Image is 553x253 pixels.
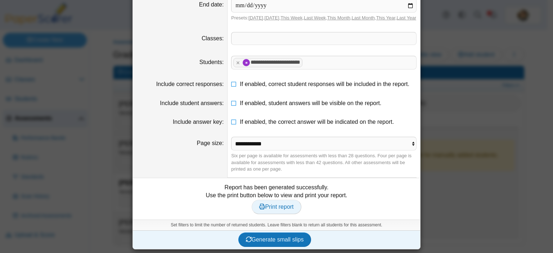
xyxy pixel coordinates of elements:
[231,32,417,45] tags: ​
[240,81,409,87] span: If enabled, correct student responses will be included in the report.
[202,35,224,41] label: Classes
[248,15,263,21] a: [DATE]
[265,15,279,21] a: [DATE]
[231,56,417,69] tags: ​
[376,15,396,21] a: This Year
[352,15,375,21] a: Last Month
[199,1,224,8] label: End date
[173,119,224,125] label: Include answer key
[156,81,224,87] label: Include correct responses
[199,59,224,65] label: Students
[252,200,301,214] a: Print report
[280,15,302,21] a: This Week
[235,60,241,65] x: remove tag
[160,100,224,106] label: Include student answers
[197,140,224,146] label: Page size
[259,204,293,210] span: Print report
[231,153,417,172] div: Six per page is available for assessments with less than 28 questions. Four per page is available...
[244,61,248,64] span: Alfridah Kizito
[246,236,304,243] span: Generate small slips
[327,15,350,21] a: This Month
[397,15,416,21] a: Last Year
[136,184,417,214] div: Report has been generated successfully. Use the print button below to view and print your report.
[238,232,311,247] button: Generate small slips
[231,15,417,21] div: Presets: , , , , , , ,
[240,100,381,106] span: If enabled, student answers will be visible on the report.
[240,119,394,125] span: If enabled, the correct answer will be indicated on the report.
[133,220,420,230] div: Set filters to limit the number of returned students. Leave filters blank to return all students ...
[304,15,326,21] a: Last Week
